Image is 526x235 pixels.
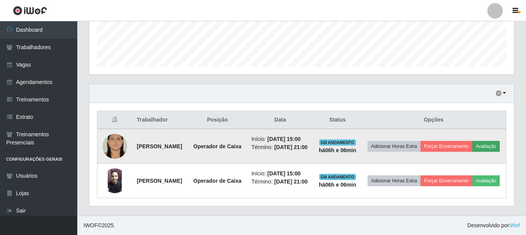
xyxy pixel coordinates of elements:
[252,143,309,151] li: Término:
[137,178,182,184] strong: [PERSON_NAME]
[267,170,301,177] time: [DATE] 15:00
[420,141,472,152] button: Forçar Encerramento
[319,182,356,188] strong: há 06 h e 06 min
[83,222,98,228] span: IWOF
[314,111,361,129] th: Status
[509,222,520,228] a: iWof
[319,174,356,180] span: EM ANDAMENTO
[102,128,127,165] img: 1693145473232.jpeg
[361,111,506,129] th: Opções
[188,111,247,129] th: Posição
[252,135,309,143] li: Início:
[420,175,472,186] button: Forçar Encerramento
[132,111,188,129] th: Trabalhador
[193,143,242,149] strong: Operador de Caixa
[368,141,420,152] button: Adicionar Horas Extra
[102,168,127,193] img: 1703730360484.jpeg
[472,141,500,152] button: Avaliação
[472,175,500,186] button: Avaliação
[13,6,47,15] img: CoreUI Logo
[193,178,242,184] strong: Operador de Caixa
[252,178,309,186] li: Término:
[137,143,182,149] strong: [PERSON_NAME]
[274,178,308,185] time: [DATE] 21:00
[252,170,309,178] li: Início:
[467,221,520,230] span: Desenvolvido por
[274,144,308,150] time: [DATE] 21:00
[267,136,301,142] time: [DATE] 15:00
[368,175,420,186] button: Adicionar Horas Extra
[319,147,356,153] strong: há 06 h e 06 min
[83,221,115,230] span: © 2025 .
[319,139,356,146] span: EM ANDAMENTO
[247,111,314,129] th: Data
